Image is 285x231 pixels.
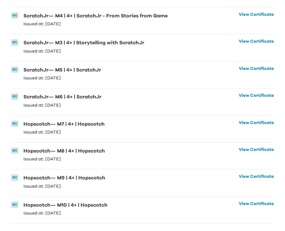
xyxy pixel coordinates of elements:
p: BC [12,67,17,72]
h6: ScratchJr — M6 | 4+ | ScratchJr [23,93,101,100]
p: Issued at: [DATE] [23,130,105,134]
h6: Hopscotch — M9 | 4+ | Hopscotch [23,174,105,181]
p: BC [12,94,17,99]
p: Issued at: [DATE] [23,103,101,108]
a: View Certificate [239,174,274,188]
p: BC [12,202,17,208]
p: BC [12,121,17,127]
a: View Certificate [239,202,274,215]
h6: Hopscotch — M7 | 4+ | Hopscotch [23,121,105,128]
p: Issued at: [DATE] [23,49,144,53]
h6: ScratchJr — M4 | 4+ | ScratchJr - From Stories from Game [23,12,168,19]
h6: ScratchJr — M3 | 4+ | Storytelling with ScratchJr [23,39,144,46]
a: View Certificate [239,147,274,161]
a: View Certificate [239,121,274,134]
p: BC [12,175,17,180]
p: BC [12,13,17,18]
p: Issued at: [DATE] [23,211,107,215]
h6: Hopscotch — M8 | 4+ | Hopscotch [23,147,105,154]
p: BC [12,40,17,45]
a: View Certificate [239,66,274,80]
a: View Certificate [239,12,274,26]
h6: Hopscotch — M10 | 4+ | Hopscotch [23,202,107,209]
p: Issued at: [DATE] [23,157,105,161]
p: BC [12,148,17,153]
p: Issued at: [DATE] [23,76,101,80]
a: View Certificate [239,93,274,107]
p: Issued at: [DATE] [23,22,168,26]
h6: ScratchJr — M5 | 4+ | ScratchJr [23,66,101,73]
a: View Certificate [239,39,274,53]
p: Issued at: [DATE] [23,184,105,189]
